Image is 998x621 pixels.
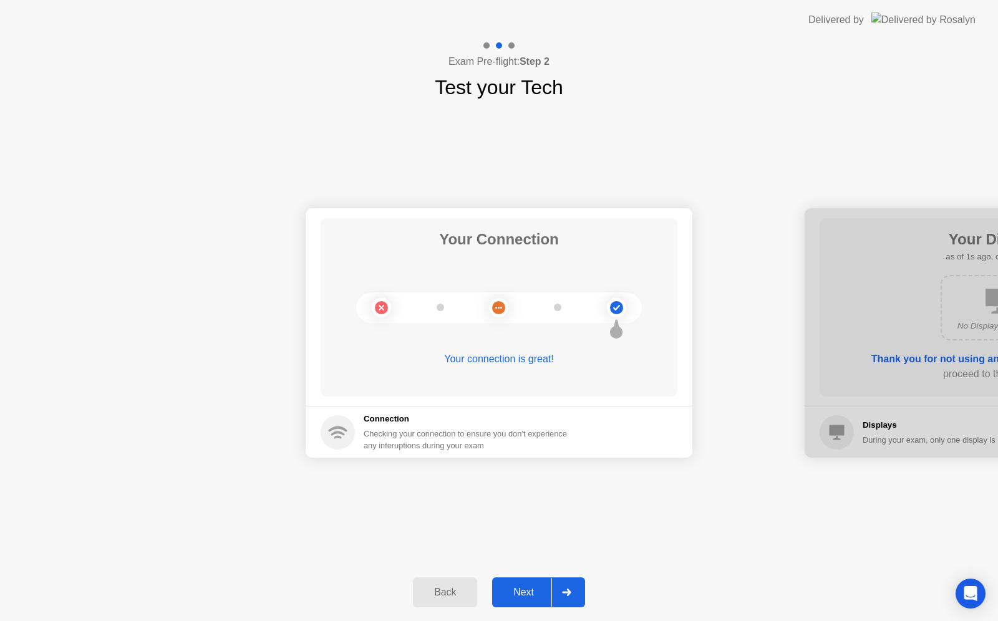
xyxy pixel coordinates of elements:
[417,587,473,598] div: Back
[364,428,574,451] div: Checking your connection to ensure you don’t experience any interuptions during your exam
[496,587,551,598] div: Next
[321,352,677,367] div: Your connection is great!
[435,72,563,102] h1: Test your Tech
[364,413,574,425] h5: Connection
[448,54,550,69] h4: Exam Pre-flight:
[439,228,559,251] h1: Your Connection
[871,12,976,27] img: Delivered by Rosalyn
[413,577,477,607] button: Back
[520,56,550,67] b: Step 2
[808,12,864,27] div: Delivered by
[492,577,585,607] button: Next
[956,579,986,609] div: Open Intercom Messenger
